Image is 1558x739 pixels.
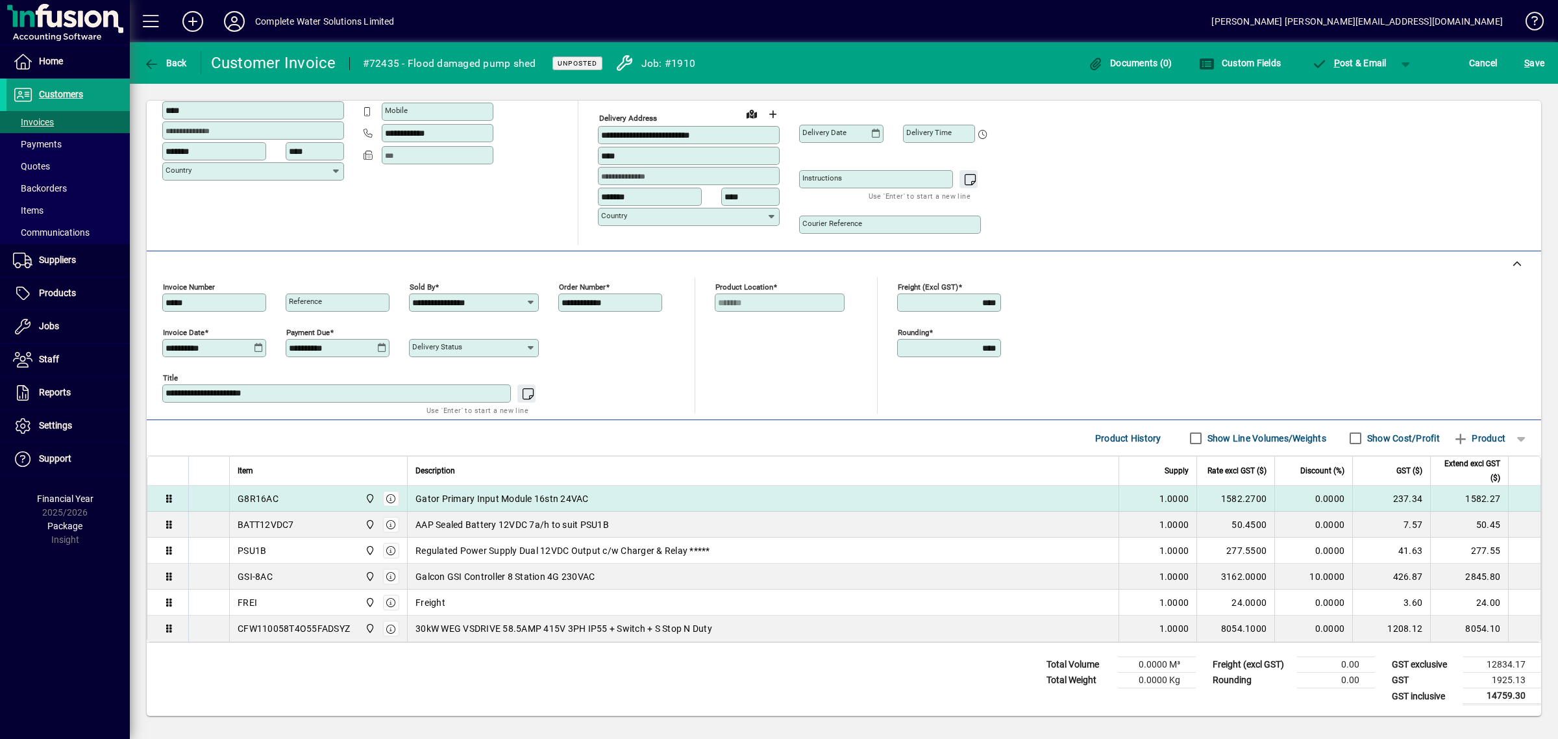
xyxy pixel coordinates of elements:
[1297,657,1375,673] td: 0.00
[1352,616,1430,642] td: 1208.12
[898,328,929,337] mat-label: Rounding
[802,173,842,182] mat-label: Instructions
[1352,538,1430,564] td: 41.63
[1524,53,1544,73] span: ave
[1430,486,1508,512] td: 1582.27
[1211,11,1503,32] div: [PERSON_NAME] [PERSON_NAME][EMAIL_ADDRESS][DOMAIN_NAME]
[1274,486,1352,512] td: 0.0000
[415,596,445,609] span: Freight
[1430,512,1508,538] td: 50.45
[1118,657,1196,673] td: 0.0000 M³
[362,544,377,558] span: Motueka
[238,544,266,557] div: PSU1B
[715,282,773,292] mat-label: Product location
[559,282,606,292] mat-label: Order number
[172,10,214,33] button: Add
[1206,673,1297,688] td: Rounding
[1469,53,1498,73] span: Cancel
[415,518,609,531] span: AAP Sealed Battery 12VDC 7a/h to suit PSU1B
[6,277,130,310] a: Products
[1521,51,1548,75] button: Save
[13,117,54,127] span: Invoices
[39,354,59,364] span: Staff
[762,104,783,125] button: Choose address
[1274,590,1352,616] td: 0.0000
[6,377,130,409] a: Reports
[39,288,76,298] span: Products
[1516,3,1542,45] a: Knowledge Base
[802,128,847,137] mat-label: Delivery date
[1159,570,1189,583] span: 1.0000
[362,518,377,532] span: Motueka
[1352,486,1430,512] td: 237.34
[1274,538,1352,564] td: 0.0000
[211,53,336,73] div: Customer Invoice
[39,420,72,431] span: Settings
[1274,564,1352,590] td: 10.0000
[1165,464,1189,478] span: Supply
[1205,622,1267,635] div: 8054.1000
[39,255,76,265] span: Suppliers
[13,183,67,194] span: Backorders
[214,10,255,33] button: Profile
[6,177,130,199] a: Backorders
[1207,464,1267,478] span: Rate excl GST ($)
[606,42,703,84] a: Job: #1910
[410,282,435,292] mat-label: Sold by
[6,310,130,343] a: Jobs
[362,570,377,584] span: Motueka
[1159,492,1189,505] span: 1.0000
[1430,616,1508,642] td: 8054.10
[47,521,82,531] span: Package
[163,328,204,337] mat-label: Invoice date
[415,492,589,505] span: Gator Primary Input Module 16stn 24VAC
[1205,570,1267,583] div: 3162.0000
[39,387,71,397] span: Reports
[641,53,696,74] div: Job: #1910
[13,139,62,149] span: Payments
[1365,432,1440,445] label: Show Cost/Profit
[143,58,187,68] span: Back
[238,596,257,609] div: FREI
[869,188,971,203] mat-hint: Use 'Enter' to start a new line
[1430,564,1508,590] td: 2845.80
[1085,51,1176,75] button: Documents (0)
[1159,622,1189,635] span: 1.0000
[412,342,462,351] mat-label: Delivery status
[1205,432,1326,445] label: Show Line Volumes/Weights
[6,443,130,475] a: Support
[1159,518,1189,531] span: 1.0000
[1463,688,1541,705] td: 14759.30
[802,219,862,228] mat-label: Courier Reference
[13,227,90,238] span: Communications
[415,544,710,557] span: Regulated Power Supply Dual 12VDC Output c/w Charger & Relay *****
[1206,657,1297,673] td: Freight (excl GST)
[163,373,178,382] mat-label: Title
[601,211,627,220] mat-label: Country
[1305,51,1393,75] button: Post & Email
[13,161,50,171] span: Quotes
[1274,512,1352,538] td: 0.0000
[6,111,130,133] a: Invoices
[1352,564,1430,590] td: 426.87
[1095,428,1161,449] span: Product History
[1466,51,1501,75] button: Cancel
[6,45,130,78] a: Home
[1118,673,1196,688] td: 0.0000 Kg
[39,89,83,99] span: Customers
[1205,518,1267,531] div: 50.4500
[362,492,377,506] span: Motueka
[286,328,330,337] mat-label: Payment due
[1196,51,1284,75] button: Custom Fields
[363,53,536,74] div: #72435 - Flood damaged pump shed
[1205,596,1267,609] div: 24.0000
[1352,590,1430,616] td: 3.60
[39,321,59,331] span: Jobs
[37,494,93,504] span: Financial Year
[6,344,130,376] a: Staff
[163,282,215,292] mat-label: Invoice number
[1453,428,1505,449] span: Product
[415,622,712,635] span: 30kW WEG VSDRIVE 58.5AMP 415V 3PH IP55 + Switch + S Stop N Duty
[898,282,958,292] mat-label: Freight (excl GST)
[140,51,190,75] button: Back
